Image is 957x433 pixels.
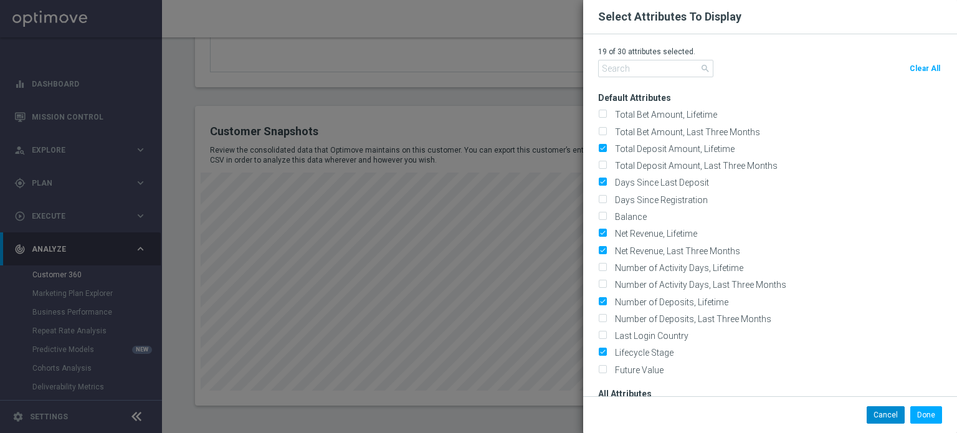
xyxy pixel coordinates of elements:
[910,406,942,424] button: Done
[611,126,760,138] label: Total Bet Amount, Last Three Months
[611,330,688,341] label: Last Login Country
[611,211,647,222] label: Balance
[611,160,778,171] label: Total Deposit Amount, Last Three Months
[908,60,942,77] button: Clear All
[611,262,743,274] label: Number of Activity Days, Lifetime
[611,143,735,155] label: Total Deposit Amount, Lifetime
[611,109,717,120] label: Total Bet Amount, Lifetime
[611,194,708,206] label: Days Since Registration
[598,9,741,24] h2: Select Attributes To Display
[611,279,786,290] label: Number of Activity Days, Last Three Months
[611,245,740,257] label: Net Revenue, Last Three Months
[598,47,942,57] p: 19 of 30 attributes selected.
[611,177,709,188] label: Days Since Last Deposit
[611,228,697,239] label: Net Revenue, Lifetime
[611,313,771,325] label: Number of Deposits, Last Three Months
[867,406,905,424] button: Cancel
[700,64,710,74] span: search
[910,64,940,73] span: Clear All
[598,378,957,399] h3: All Attributes
[598,60,713,77] input: Search
[598,82,957,103] h3: Default Attributes
[611,347,674,358] label: Lifecycle Stage
[611,364,664,376] label: Future Value
[611,297,728,308] label: Number of Deposits, Lifetime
